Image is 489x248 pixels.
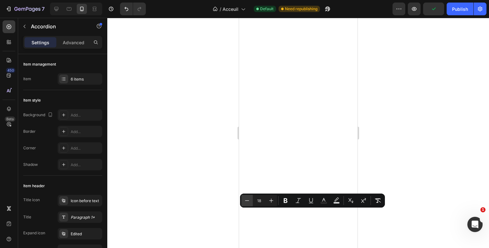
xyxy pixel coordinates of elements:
div: Add... [71,112,101,118]
p: Advanced [63,39,84,46]
div: 6 items [71,76,101,82]
div: Item style [23,97,41,103]
div: Title [23,214,31,220]
span: / [220,6,221,12]
div: Border [23,129,36,134]
div: Editor contextual toolbar [240,194,385,208]
div: Undo/Redo [120,3,146,15]
span: Default [260,6,273,12]
div: Edited [71,231,101,237]
div: Add... [71,129,101,135]
div: Item header [23,183,45,189]
div: Beta [5,117,15,122]
div: 450 [6,68,15,73]
div: Icon before text [71,198,101,204]
iframe: Intercom live chat [467,217,483,232]
span: 1 [480,207,485,212]
div: Item [23,76,31,82]
div: Shadow [23,162,38,167]
div: Paragraph 1* [71,215,101,220]
div: Item management [23,61,56,67]
div: Add... [71,145,101,151]
iframe: Design area [239,18,358,248]
button: 7 [3,3,47,15]
div: Publish [452,6,468,12]
p: Settings [32,39,49,46]
div: Corner [23,145,36,151]
span: Need republishing [285,6,317,12]
div: Title icon [23,197,40,203]
button: Publish [447,3,473,15]
p: 7 [42,5,45,13]
div: Add... [71,162,101,168]
p: Accordion [31,23,85,30]
span: Acceuil [223,6,238,12]
div: Expand icon [23,230,45,236]
div: Background [23,111,54,119]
